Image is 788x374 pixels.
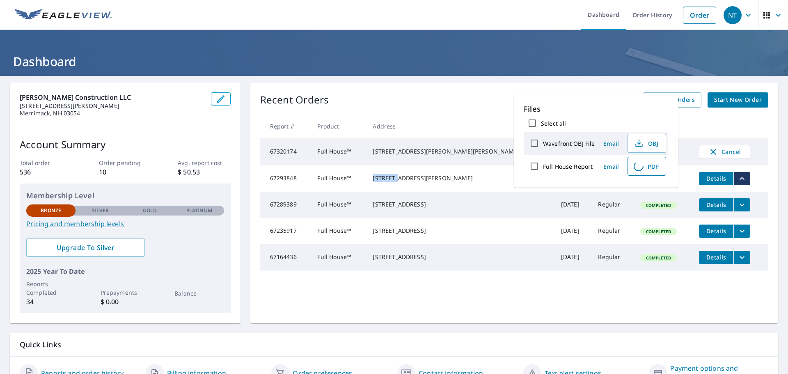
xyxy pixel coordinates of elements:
td: 67293848 [260,165,311,192]
span: Completed [641,255,676,261]
p: $ 50.53 [178,167,230,177]
td: Full House™ [311,192,366,218]
a: View All Orders [643,92,701,108]
span: Details [704,253,728,261]
button: detailsBtn-67164436 [699,251,733,264]
th: Product [311,114,366,138]
label: Select all [541,119,566,127]
p: 536 [20,167,72,177]
button: filesDropdownBtn-67164436 [733,251,750,264]
td: Regular [591,244,634,271]
td: Regular [591,218,634,244]
span: Cancel [708,147,742,157]
a: Upgrade To Silver [26,239,145,257]
label: Full House Report [543,163,593,170]
p: Balance [174,289,224,298]
p: Avg. report cost [178,158,230,167]
p: Account Summary [20,137,231,152]
p: Total order [20,158,72,167]
td: 67235917 [260,218,311,244]
td: [DATE] [554,218,592,244]
div: [STREET_ADDRESS] [373,227,547,235]
span: Start New Order [714,95,762,105]
td: Full House™ [311,244,366,271]
td: Full House™ [311,218,366,244]
td: 67320174 [260,138,311,165]
button: filesDropdownBtn-67289389 [733,198,750,211]
div: [STREET_ADDRESS] [373,253,547,261]
span: Completed [641,229,676,234]
p: Platinum [186,207,212,214]
span: Details [704,201,728,209]
p: Files [524,103,668,115]
span: Completed [641,202,676,208]
button: Email [598,137,624,150]
th: Report # [260,114,311,138]
button: filesDropdownBtn-67293848 [733,172,750,185]
td: [DATE] [554,192,592,218]
label: Wavefront OBJ File [543,140,595,147]
img: EV Logo [15,9,112,21]
button: OBJ [628,134,666,153]
button: detailsBtn-67293848 [699,172,733,185]
span: Details [704,174,728,182]
p: 10 [99,167,151,177]
p: [STREET_ADDRESS][PERSON_NAME] [20,102,204,110]
a: Pricing and membership levels [26,219,224,229]
p: Merrimack, NH 03054 [20,110,204,117]
p: Membership Level [26,190,224,201]
p: Prepayments [101,288,150,297]
p: Reports Completed [26,280,76,297]
button: Cancel [699,145,750,159]
p: Recent Orders [260,92,329,108]
p: Bronze [41,207,61,214]
p: 34 [26,297,76,307]
td: 67164436 [260,244,311,271]
button: filesDropdownBtn-67235917 [733,225,750,238]
span: Email [601,163,621,170]
div: NT [724,6,742,24]
span: Email [601,140,621,147]
p: $ 0.00 [101,297,150,307]
p: 2025 Year To Date [26,266,224,276]
button: Email [598,160,624,173]
div: [STREET_ADDRESS][PERSON_NAME] [373,174,547,182]
p: [PERSON_NAME] Construction LLC [20,92,204,102]
td: [DATE] [554,244,592,271]
a: Order [683,7,716,24]
span: PDF [633,161,659,171]
td: Full House™ [311,138,366,165]
p: Silver [92,207,109,214]
span: Upgrade To Silver [33,243,138,252]
p: Gold [143,207,157,214]
span: OBJ [633,138,659,148]
th: Address [366,114,554,138]
div: [STREET_ADDRESS] [373,200,547,209]
span: Details [704,227,728,235]
div: [STREET_ADDRESS][PERSON_NAME][PERSON_NAME] [373,147,547,156]
h1: Dashboard [10,53,778,70]
button: detailsBtn-67235917 [699,225,733,238]
p: Quick Links [20,340,768,350]
td: Full House™ [311,165,366,192]
button: PDF [628,157,666,176]
td: 67289389 [260,192,311,218]
td: Regular [591,192,634,218]
button: detailsBtn-67289389 [699,198,733,211]
p: Order pending [99,158,151,167]
a: Start New Order [708,92,768,108]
